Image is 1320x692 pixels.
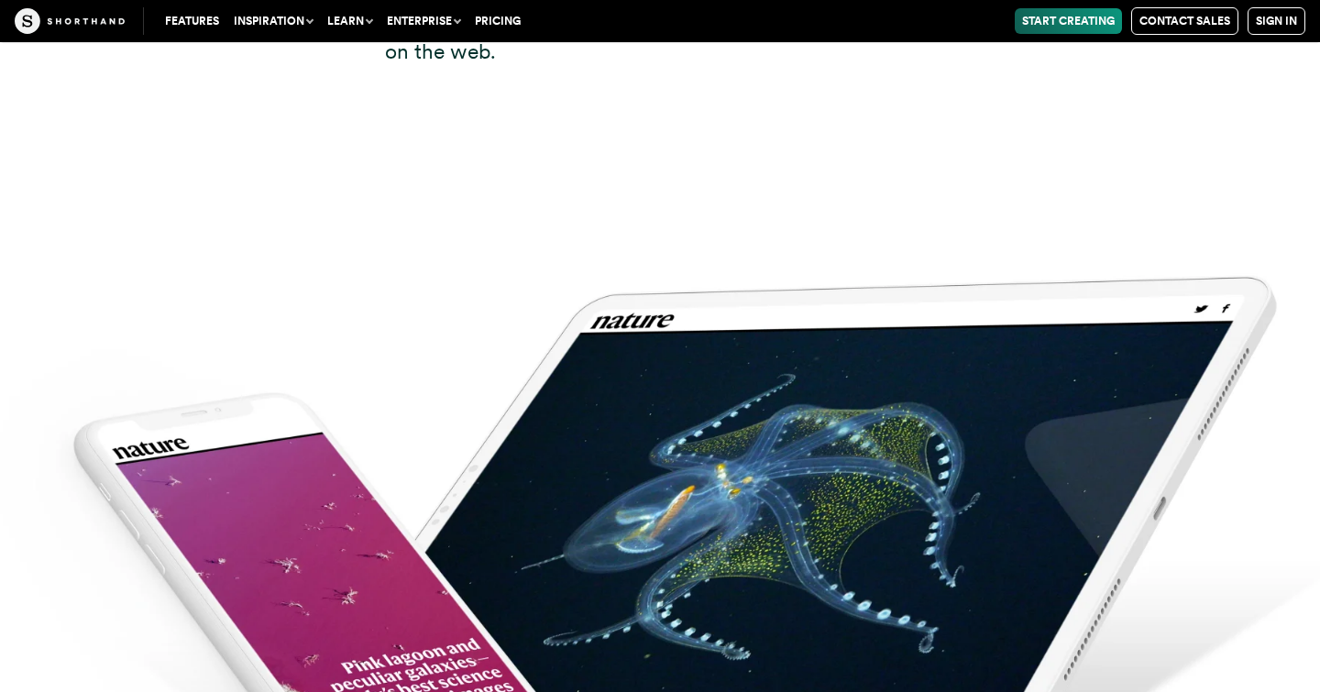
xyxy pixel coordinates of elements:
button: Inspiration [226,8,320,34]
a: Pricing [467,8,528,34]
button: Learn [320,8,379,34]
button: Enterprise [379,8,467,34]
a: Start Creating [1015,8,1122,34]
a: Sign in [1248,7,1305,35]
a: Features [158,8,226,34]
img: The Craft [15,8,125,34]
a: Contact Sales [1131,7,1238,35]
